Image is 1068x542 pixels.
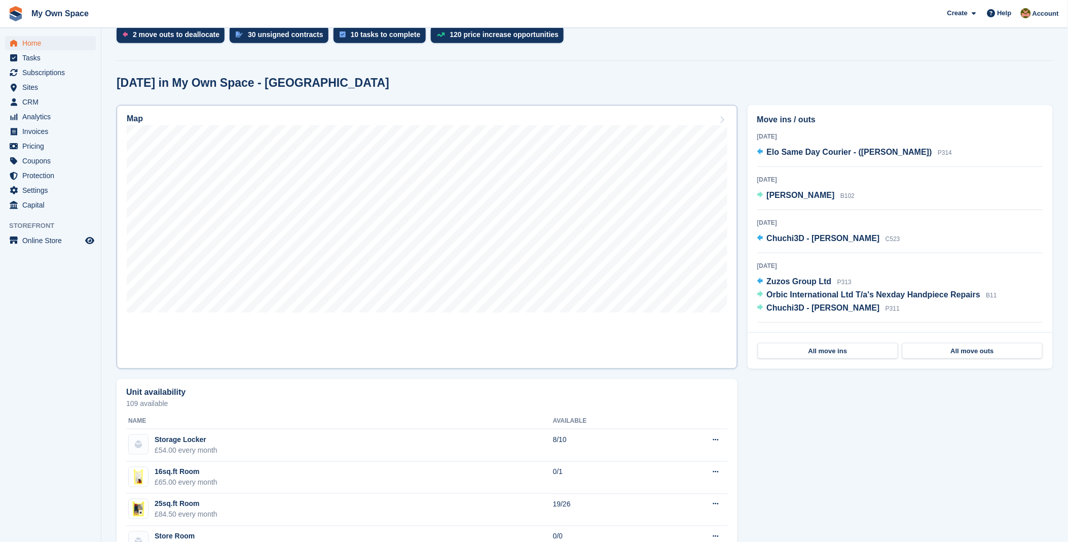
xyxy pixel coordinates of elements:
a: menu [5,110,96,124]
span: Invoices [22,124,83,139]
span: C523 [886,235,900,243]
img: price_increase_opportunities-93ffe204e8149a01c8c9dc8f82e8f89637d9d84a8eef4429ea346261dce0b2c0.svg [437,32,445,37]
img: Keely Collin [1021,8,1031,18]
a: menu [5,233,96,248]
img: contract_signature_icon-13c848040528278c33f63329250d36e43548de30e8caae1d1a13099fd9432cc5.svg [236,31,243,38]
span: Storefront [9,221,101,231]
div: 2 move outs to deallocate [133,30,219,39]
img: 16ft-storage-room-front-2.png [129,467,148,487]
a: 30 unsigned contracts [230,26,334,48]
a: Elo Same Day Courier - ([PERSON_NAME]) P314 [757,146,952,159]
a: Chuchi3D - [PERSON_NAME] P311 [757,302,900,315]
div: £54.00 every month [155,445,217,456]
a: Orbic International Ltd T/a's Nexday Handpiece Repairs B11 [757,289,998,302]
div: 10 tasks to complete [351,30,421,39]
span: Account [1033,9,1059,19]
span: Create [947,8,968,18]
div: [DATE] [757,218,1043,227]
a: menu [5,139,96,153]
span: Elo Same Day Courier - ([PERSON_NAME]) [767,148,932,156]
span: [PERSON_NAME] [767,191,835,199]
a: menu [5,95,96,109]
div: 120 price increase opportunities [450,30,559,39]
span: Chuchi3D - [PERSON_NAME] [767,303,880,312]
div: 30 unsigned contracts [248,30,323,39]
a: menu [5,51,96,65]
span: P311 [886,305,900,312]
span: P314 [938,149,952,156]
h2: [DATE] in My Own Space - [GEOGRAPHIC_DATA] [117,76,389,90]
div: 16sq.ft Room [155,467,217,478]
th: Available [553,413,660,429]
a: 2 move outs to deallocate [117,26,230,48]
a: menu [5,198,96,212]
a: [PERSON_NAME] B102 [757,189,855,202]
span: B102 [840,192,855,199]
a: Map [117,105,738,369]
img: blank-unit-type-icon-ffbac7b88ba66c5e286b0e438baccc4b9c83835d4c34f86887a83fc20ec27e7b.svg [129,435,148,454]
img: 25sqft_storage_room-front-3.png [129,499,148,519]
a: menu [5,154,96,168]
a: menu [5,36,96,50]
span: Help [998,8,1012,18]
span: Orbic International Ltd T/a's Nexday Handpiece Repairs [767,290,981,299]
div: [DATE] [757,175,1043,184]
img: stora-icon-8386f47178a22dfd0bd8f6a31ec36ba5ce8667c1dd55bd0f319d3a0aa187defe.svg [8,6,23,21]
h2: Unit availability [126,388,186,397]
span: Capital [22,198,83,212]
span: Subscriptions [22,65,83,80]
div: [DATE] [757,331,1043,340]
div: Storage Locker [155,434,217,445]
a: Preview store [84,234,96,247]
p: 109 available [126,400,728,407]
span: Sites [22,80,83,94]
span: Analytics [22,110,83,124]
a: All move ins [758,343,898,359]
span: B11 [986,292,997,299]
span: Zuzos Group Ltd [767,277,832,286]
a: All move outs [902,343,1043,359]
span: Settings [22,183,83,197]
img: move_outs_to_deallocate_icon-f764333ba52eb49d3ac5e1228854f67142a1ed5810a6f6cc68b1a99e826820c5.svg [123,31,128,38]
div: £65.00 every month [155,478,217,488]
a: Chuchi3D - [PERSON_NAME] C523 [757,232,900,246]
span: Protection [22,168,83,183]
span: Online Store [22,233,83,248]
span: Home [22,36,83,50]
a: menu [5,183,96,197]
div: Store Room [155,531,213,542]
span: CRM [22,95,83,109]
a: menu [5,168,96,183]
td: 8/10 [553,429,660,462]
span: Chuchi3D - [PERSON_NAME] [767,234,880,243]
div: [DATE] [757,261,1043,270]
th: Name [126,413,553,429]
td: 0/1 [553,462,660,494]
span: Coupons [22,154,83,168]
h2: Move ins / outs [757,114,1043,126]
a: 10 tasks to complete [334,26,431,48]
a: 120 price increase opportunities [431,26,569,48]
span: Tasks [22,51,83,65]
a: menu [5,65,96,80]
a: menu [5,124,96,139]
div: £84.50 every month [155,510,217,520]
a: My Own Space [27,5,93,22]
img: task-75834270c22a3079a89374b754ae025e5fb1db73e45f91037f5363f120a921f8.svg [340,31,346,38]
a: Zuzos Group Ltd P313 [757,276,852,289]
div: 25sq.ft Room [155,499,217,510]
h2: Map [127,114,143,123]
span: P313 [837,279,852,286]
span: Pricing [22,139,83,153]
div: [DATE] [757,132,1043,141]
td: 19/26 [553,494,660,526]
a: menu [5,80,96,94]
